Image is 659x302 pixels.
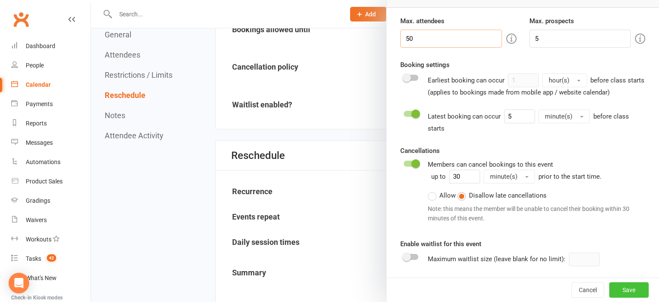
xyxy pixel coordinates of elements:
label: Max. prospects [529,16,574,26]
a: Reports [11,114,91,133]
span: prior to the start time. [538,173,602,180]
a: Gradings [11,191,91,210]
span: hour(s) [549,76,569,84]
a: Dashboard [11,37,91,56]
div: Dashboard [26,43,55,49]
a: Product Sales [11,172,91,191]
label: Booking settings [400,60,450,70]
span: minute(s) [545,113,572,120]
div: Reports [26,120,47,127]
div: What's New [26,275,57,281]
button: minute(s) [484,170,535,183]
div: Note: this means the member will be unable to cancel their booking within 30 minutes of this event. [428,204,645,223]
div: up to [431,170,535,183]
label: Cancellations [400,146,440,156]
a: Payments [11,95,91,114]
a: Waivers [11,210,91,230]
a: People [11,56,91,75]
a: Tasks 42 [11,249,91,268]
div: Tasks [26,255,41,262]
div: Automations [26,159,60,165]
div: Workouts [26,236,51,243]
button: minute(s) [538,110,590,123]
a: Messages [11,133,91,153]
label: Disallow late cancellations [457,190,547,201]
span: 42 [47,254,56,262]
a: Clubworx [10,9,32,30]
div: Latest booking can occur [428,110,645,134]
button: Cancel [571,282,604,298]
label: Max. attendees [400,16,444,26]
button: Save [609,282,649,298]
button: hour(s) [542,73,587,87]
a: What's New [11,268,91,288]
div: Maximum waitlist size (leave blank for no limit): [428,253,614,266]
label: Enable waitlist for this event [400,239,481,249]
div: Calendar [26,81,51,88]
div: Earliest booking can occur [428,73,644,98]
a: Calendar [11,75,91,95]
div: Open Intercom Messenger [9,273,29,293]
label: Allow [428,190,456,201]
a: Workouts [11,230,91,249]
div: People [26,62,44,69]
div: Payments [26,101,53,107]
div: Messages [26,139,53,146]
div: Product Sales [26,178,63,185]
a: Automations [11,153,91,172]
div: Members can cancel bookings to this event [428,159,645,227]
span: minute(s) [490,173,517,180]
div: Waivers [26,217,47,223]
div: Gradings [26,197,50,204]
